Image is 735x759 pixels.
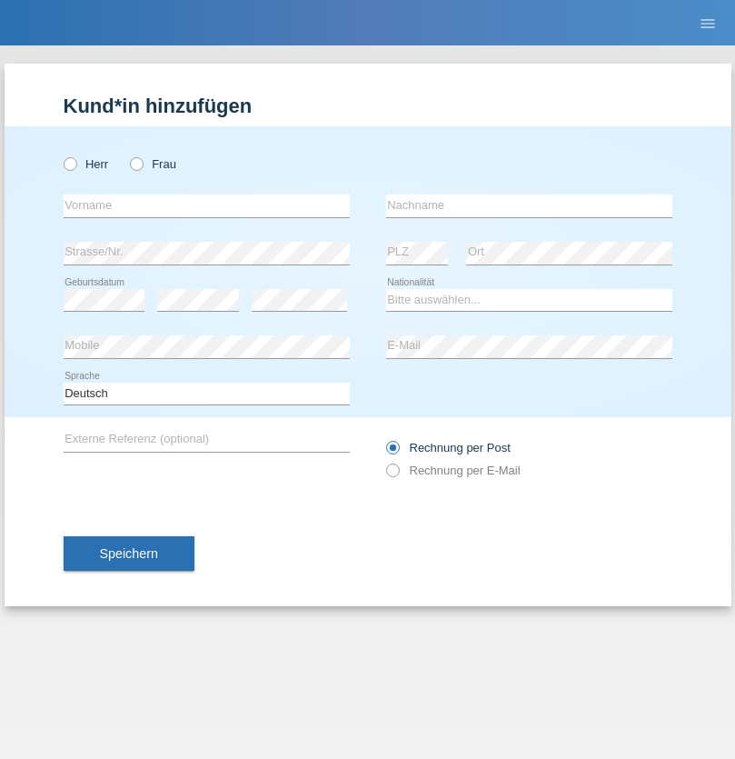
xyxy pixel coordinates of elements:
span: Speichern [100,546,158,561]
a: menu [690,17,726,28]
input: Herr [64,157,75,169]
i: menu [699,15,717,33]
input: Rechnung per Post [386,441,398,464]
label: Herr [64,157,109,171]
input: Frau [130,157,142,169]
label: Rechnung per E-Mail [386,464,521,477]
input: Rechnung per E-Mail [386,464,398,486]
label: Frau [130,157,176,171]
button: Speichern [64,536,194,571]
h1: Kund*in hinzufügen [64,95,672,117]
label: Rechnung per Post [386,441,511,454]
